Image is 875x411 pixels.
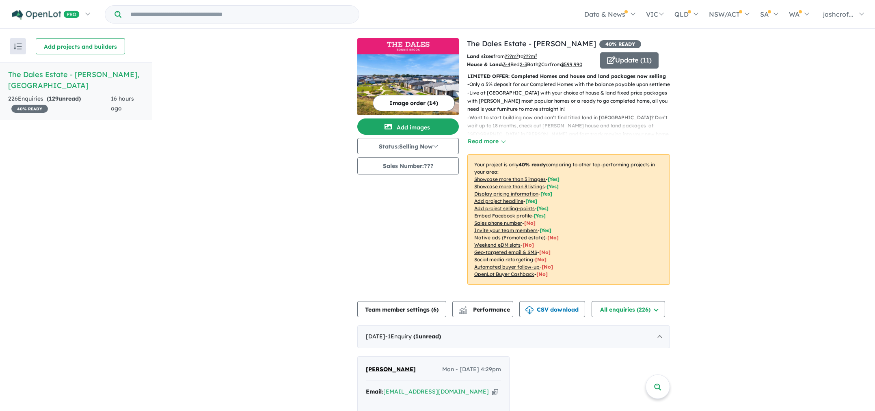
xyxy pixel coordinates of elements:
[47,95,81,102] strong: ( unread)
[474,264,540,270] u: Automated buyer follow-up
[592,301,665,317] button: All enquiries (226)
[8,69,144,91] h5: The Dales Estate - [PERSON_NAME] , [GEOGRAPHIC_DATA]
[357,301,446,317] button: Team member settings (6)
[385,333,441,340] span: - 1 Enquir y
[366,388,383,395] strong: Email:
[357,138,459,154] button: Status:Selling Now
[525,306,534,314] img: download icon
[467,89,676,114] p: - Live at [GEOGRAPHIC_DATA] with your choice of house & land fixed price packages with [PERSON_NA...
[516,53,519,57] sup: 2
[12,10,80,20] img: Openlot PRO Logo White
[366,365,416,374] a: [PERSON_NAME]
[366,366,416,373] span: [PERSON_NAME]
[474,191,538,197] u: Display pricing information
[519,301,585,317] button: CSV download
[542,264,553,270] span: [No]
[474,176,546,182] u: Showcase more than 3 images
[548,176,560,182] span: [ Yes ]
[383,388,489,395] a: [EMAIL_ADDRESS][DOMAIN_NAME]
[14,43,22,49] img: sort.svg
[111,95,134,112] span: 16 hours ago
[540,227,551,233] span: [ Yes ]
[460,306,510,313] span: Performance
[503,61,510,67] u: 3-4
[534,213,546,219] span: [ Yes ]
[492,387,498,396] button: Copy
[523,53,537,59] u: ???m
[561,61,582,67] u: $ 599,990
[49,95,58,102] span: 129
[525,198,537,204] span: [ Yes ]
[467,52,594,60] p: from
[452,301,513,317] button: Performance
[538,61,541,67] u: 2
[123,6,357,23] input: Try estate name, suburb, builder or developer
[442,365,501,374] span: Mon - [DATE] 4:29pm
[467,154,670,285] p: Your project is only comparing to other top-performing projects in your area: - - - - - - - - - -...
[36,38,125,54] button: Add projects and builders
[459,306,467,311] img: line-chart.svg
[467,80,676,88] p: - Only a 5% deposit for our Completed Homes with the balance payable upon settlement
[357,325,670,348] div: [DATE]
[474,256,533,263] u: Social media retargeting
[11,105,48,113] span: 40 % READY
[474,235,545,241] u: Native ads (Promoted estate)
[474,213,532,219] u: Embed Facebook profile
[600,52,659,69] button: Update (11)
[519,53,537,59] span: to
[459,309,467,314] img: bar-chart.svg
[433,306,436,313] span: 6
[357,54,459,115] img: The Dales Estate - Bonnie Brook
[547,235,559,241] span: [No]
[8,94,111,114] div: 226 Enquir ies
[373,95,455,111] button: Image order (14)
[599,40,641,48] span: 40 % READY
[467,114,676,138] p: - Want to start building now and can’t find titled land in [GEOGRAPHIC_DATA]? Don’t wait up to 18...
[519,161,546,168] b: 40 % ready
[474,271,534,277] u: OpenLot Buyer Cashback
[474,242,521,248] u: Weekend eDM slots
[535,256,547,263] span: [No]
[505,53,519,59] u: ??? m
[357,118,459,135] button: Add images
[537,205,549,211] span: [ Yes ]
[536,271,548,277] span: [No]
[467,39,596,48] a: The Dales Estate - [PERSON_NAME]
[467,53,493,59] b: Land sizes
[413,333,441,340] strong: ( unread)
[523,242,534,248] span: [No]
[474,198,523,204] u: Add project headline
[524,220,536,226] span: [ No ]
[467,72,670,80] p: LIMITED OFFER: Completed Homes and house and land packages now selling
[361,41,456,51] img: The Dales Estate - Bonnie Brook Logo
[467,137,506,146] button: Read more
[474,249,537,255] u: Geo-targeted email & SMS
[823,10,853,18] span: jashcrof...
[415,333,419,340] span: 1
[474,227,538,233] u: Invite your team members
[547,183,559,189] span: [ Yes ]
[357,157,459,174] button: Sales Number:???
[357,38,459,115] a: The Dales Estate - Bonnie Brook LogoThe Dales Estate - Bonnie Brook
[474,220,522,226] u: Sales phone number
[539,249,551,255] span: [No]
[535,53,537,57] sup: 2
[540,191,552,197] span: [ Yes ]
[520,61,527,67] u: 2-3
[474,205,535,211] u: Add project selling-points
[467,60,594,69] p: Bed Bath Car from
[467,61,503,67] b: House & Land:
[474,183,545,189] u: Showcase more than 3 listings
